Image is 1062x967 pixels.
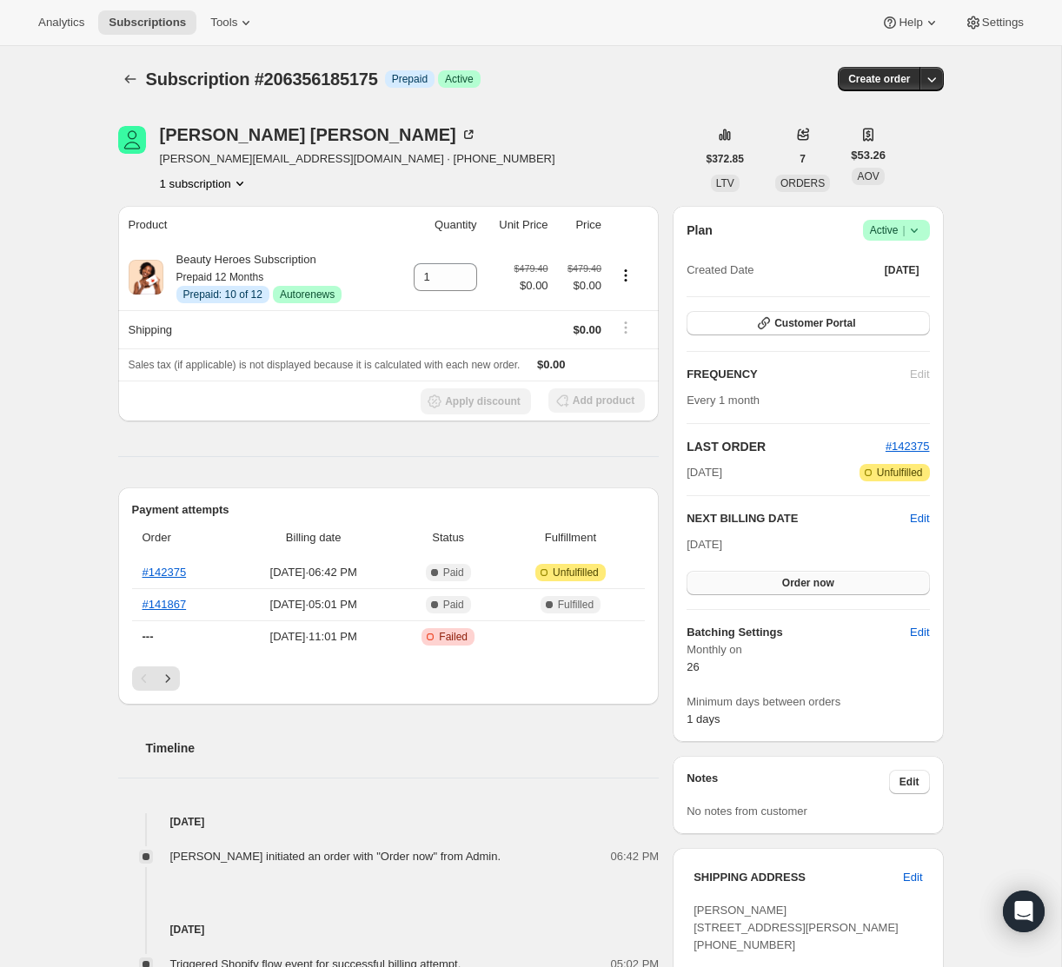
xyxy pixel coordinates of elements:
[687,805,807,818] span: No notes from customer
[899,775,919,789] span: Edit
[910,510,929,527] button: Edit
[871,10,950,35] button: Help
[237,564,390,581] span: [DATE] · 06:42 PM
[954,10,1034,35] button: Settings
[280,288,335,301] span: Autorenews
[687,262,753,279] span: Created Date
[443,566,464,580] span: Paid
[857,170,879,182] span: AOV
[514,277,548,295] span: $0.00
[687,366,910,383] h2: FREQUENCY
[716,177,734,189] span: LTV
[559,277,601,295] span: $0.00
[696,147,754,171] button: $372.85
[129,260,163,295] img: product img
[800,152,806,166] span: 7
[687,438,886,455] h2: LAST ORDER
[687,538,722,551] span: [DATE]
[851,147,886,164] span: $53.26
[902,223,905,237] span: |
[118,310,394,348] th: Shipping
[694,869,903,886] h3: SHIPPING ADDRESS
[553,566,599,580] span: Unfulfilled
[687,660,699,673] span: 26
[210,16,237,30] span: Tools
[392,72,428,86] span: Prepaid
[118,126,146,154] span: Linda Blum
[886,438,930,455] button: #142375
[98,10,196,35] button: Subscriptions
[899,16,922,30] span: Help
[893,864,933,891] button: Edit
[874,258,930,282] button: [DATE]
[176,271,264,283] small: Prepaid 12 Months
[143,630,154,643] span: ---
[1003,891,1045,932] div: Open Intercom Messenger
[870,222,923,239] span: Active
[146,739,660,757] h2: Timeline
[687,571,929,595] button: Order now
[687,222,713,239] h2: Plan
[163,251,342,303] div: Beauty Heroes Subscription
[687,464,722,481] span: [DATE]
[886,440,930,453] a: #142375
[146,70,378,89] span: Subscription #206356185175
[237,628,390,646] span: [DATE] · 11:01 PM
[687,624,910,641] h6: Batching Settings
[612,318,640,337] button: Shipping actions
[903,869,922,886] span: Edit
[160,175,249,192] button: Product actions
[848,72,910,86] span: Create order
[143,566,187,579] a: #142375
[982,16,1024,30] span: Settings
[687,394,760,407] span: Every 1 month
[877,466,923,480] span: Unfulfilled
[143,598,187,611] a: #141867
[889,770,930,794] button: Edit
[687,641,929,659] span: Monthly on
[183,288,262,301] span: Prepaid: 10 of 12
[445,72,474,86] span: Active
[109,16,186,30] span: Subscriptions
[687,770,889,794] h3: Notes
[782,576,834,590] span: Order now
[910,624,929,641] span: Edit
[574,323,602,336] span: $0.00
[707,152,744,166] span: $372.85
[694,904,899,951] span: [PERSON_NAME] [STREET_ADDRESS][PERSON_NAME] [PHONE_NUMBER]
[611,848,660,865] span: 06:42 PM
[885,263,919,277] span: [DATE]
[38,16,84,30] span: Analytics
[514,263,548,274] small: $479.40
[774,316,855,330] span: Customer Portal
[237,529,390,546] span: Billing date
[132,501,646,519] h2: Payment attempts
[687,311,929,335] button: Customer Portal
[393,206,481,244] th: Quantity
[132,666,646,691] nav: Pagination
[237,596,390,613] span: [DATE] · 05:01 PM
[118,67,143,91] button: Subscriptions
[118,813,660,831] h4: [DATE]
[899,619,939,646] button: Edit
[28,10,95,35] button: Analytics
[118,206,394,244] th: Product
[568,263,601,274] small: $479.40
[482,206,554,244] th: Unit Price
[507,529,635,546] span: Fulfillment
[170,850,501,863] span: [PERSON_NAME] initiated an order with "Order now" from Admin.
[687,693,929,711] span: Minimum days between orders
[443,598,464,612] span: Paid
[789,147,816,171] button: 7
[554,206,607,244] th: Price
[160,126,477,143] div: [PERSON_NAME] [PERSON_NAME]
[612,266,640,285] button: Product actions
[838,67,920,91] button: Create order
[401,529,496,546] span: Status
[439,630,468,644] span: Failed
[687,510,910,527] h2: NEXT BILLING DATE
[687,712,720,725] span: 1 days
[537,358,566,371] span: $0.00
